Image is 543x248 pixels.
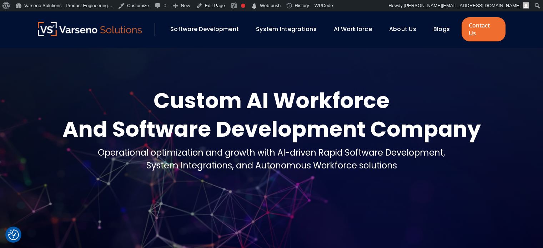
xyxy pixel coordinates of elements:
[330,23,382,35] div: AI Workforce
[8,229,19,240] img: Revisit consent button
[62,86,481,115] div: Custom AI Workforce
[62,115,481,143] div: And Software Development Company
[241,4,245,8] div: Needs improvement
[252,23,327,35] div: System Integrations
[98,146,445,159] div: Operational optimization and growth with AI-driven Rapid Software Development,
[404,3,521,8] span: [PERSON_NAME][EMAIL_ADDRESS][DOMAIN_NAME]
[8,229,19,240] button: Cookie Settings
[389,25,416,33] a: About Us
[433,25,450,33] a: Blogs
[167,23,249,35] div: Software Development
[98,159,445,172] div: System Integrations, and Autonomous Workforce solutions
[386,23,426,35] div: About Us
[38,22,142,36] img: Varseno Solutions – Product Engineering & IT Services
[334,25,372,33] a: AI Workforce
[251,1,258,11] span: 
[430,23,460,35] div: Blogs
[462,17,505,41] a: Contact Us
[170,25,239,33] a: Software Development
[256,25,317,33] a: System Integrations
